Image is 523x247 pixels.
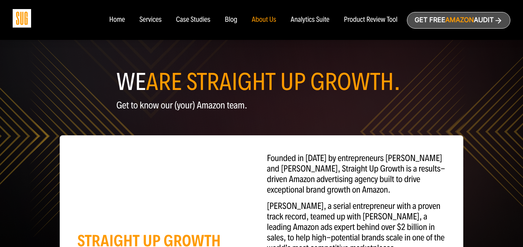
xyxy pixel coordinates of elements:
[267,153,446,195] p: Founded in [DATE] by entrepreneurs [PERSON_NAME] and [PERSON_NAME], Straight Up Growth is a resul...
[291,16,329,24] a: Analytics Suite
[109,16,125,24] a: Home
[176,16,211,24] a: Case Studies
[116,100,407,111] p: Get to know our (your) Amazon team.
[116,71,407,93] h1: WE
[225,16,238,24] a: Blog
[13,9,31,28] img: Sug
[139,16,161,24] a: Services
[445,16,474,24] span: Amazon
[146,67,400,96] span: ARE STRAIGHT UP GROWTH.
[407,12,510,29] a: Get freeAmazonAudit
[252,16,276,24] a: About Us
[344,16,397,24] a: Product Review Tool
